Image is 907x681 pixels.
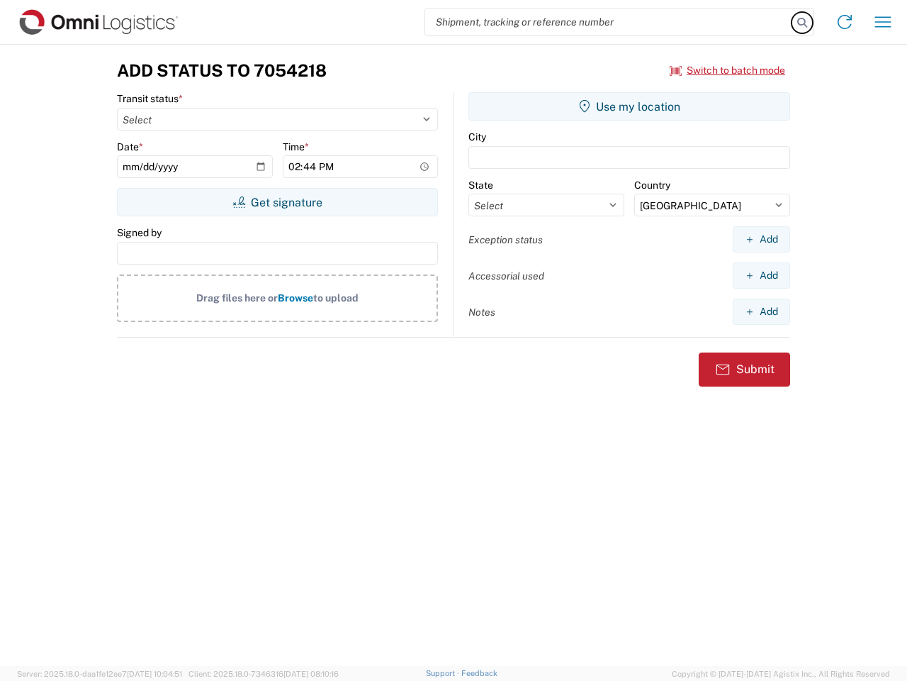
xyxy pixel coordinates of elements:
a: Feedback [461,669,497,677]
label: Exception status [468,233,543,246]
label: Transit status [117,92,183,105]
label: City [468,131,486,143]
label: Accessorial used [468,270,544,282]
label: Date [117,140,143,153]
label: Notes [468,306,495,319]
label: Signed by [117,226,162,239]
button: Use my location [468,92,790,121]
span: Drag files here or [196,292,278,304]
button: Add [733,226,790,253]
button: Submit [699,353,790,387]
span: to upload [313,292,359,304]
button: Add [733,262,790,289]
button: Add [733,299,790,325]
span: Copyright © [DATE]-[DATE] Agistix Inc., All Rights Reserved [672,668,890,680]
label: Country [634,179,670,192]
span: Client: 2025.18.0-7346316 [188,670,339,678]
button: Switch to batch mode [670,59,785,82]
span: Server: 2025.18.0-daa1fe12ee7 [17,670,182,678]
span: [DATE] 08:10:16 [283,670,339,678]
button: Get signature [117,188,438,216]
h3: Add Status to 7054218 [117,60,327,81]
a: Support [426,669,461,677]
label: State [468,179,493,192]
input: Shipment, tracking or reference number [425,9,792,35]
span: Browse [278,292,313,304]
span: [DATE] 10:04:51 [127,670,182,678]
label: Time [283,140,309,153]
